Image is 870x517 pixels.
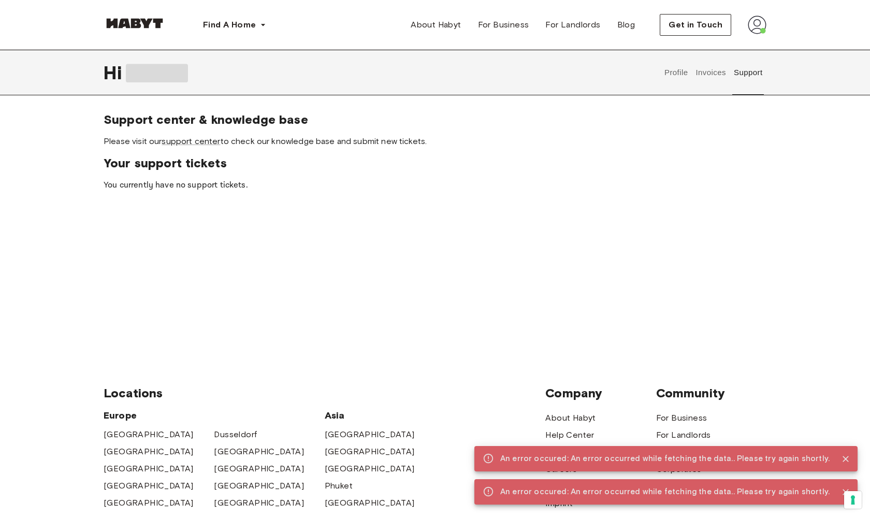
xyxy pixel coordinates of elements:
[656,412,707,424] a: For Business
[325,480,353,492] a: Phuket
[104,136,766,147] span: Please visit our to check our knowledge base and submit new tickets.
[732,50,764,95] button: Support
[669,19,722,31] span: Get in Touch
[325,446,415,458] a: [GEOGRAPHIC_DATA]
[104,446,194,458] a: [GEOGRAPHIC_DATA]
[838,484,853,500] button: Close
[162,136,220,146] a: support center
[838,451,853,467] button: Close
[545,429,594,441] a: Help Center
[402,15,469,35] a: About Habyt
[214,480,304,492] a: [GEOGRAPHIC_DATA]
[104,18,166,28] img: Habyt
[500,482,830,501] div: An error occured: An error occurred while fetching the data.. Please try again shortly.
[104,428,194,441] a: [GEOGRAPHIC_DATA]
[748,16,766,34] img: avatar
[411,19,461,31] span: About Habyt
[660,50,766,95] div: user profile tabs
[470,15,538,35] a: For Business
[609,15,644,35] a: Blog
[656,429,711,441] a: For Landlords
[500,449,830,468] div: An error occured: An error occurred while fetching the data.. Please try again shortly.
[537,15,608,35] a: For Landlords
[104,409,325,422] span: Europe
[663,50,689,95] button: Profile
[104,480,194,492] a: [GEOGRAPHIC_DATA]
[104,385,545,401] span: Locations
[694,50,727,95] button: Invoices
[617,19,635,31] span: Blog
[104,62,126,83] span: Hi
[325,463,415,475] a: [GEOGRAPHIC_DATA]
[104,497,194,509] a: [GEOGRAPHIC_DATA]
[195,15,274,35] button: Find A Home
[104,179,766,192] p: You currently have no support tickets.
[203,19,256,31] span: Find A Home
[545,19,600,31] span: For Landlords
[214,446,304,458] a: [GEOGRAPHIC_DATA]
[104,155,766,171] span: Your support tickets
[104,112,766,127] span: Support center & knowledge base
[325,497,415,509] a: [GEOGRAPHIC_DATA]
[325,428,415,441] a: [GEOGRAPHIC_DATA]
[325,409,435,422] span: Asia
[478,19,529,31] span: For Business
[214,463,304,475] a: [GEOGRAPHIC_DATA]
[545,412,596,424] a: About Habyt
[545,385,656,401] span: Company
[214,428,257,441] a: Dusseldorf
[214,497,304,509] a: [GEOGRAPHIC_DATA]
[104,463,194,475] a: [GEOGRAPHIC_DATA]
[844,491,862,509] button: Your consent preferences for tracking technologies
[660,14,731,36] button: Get in Touch
[656,385,766,401] span: Community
